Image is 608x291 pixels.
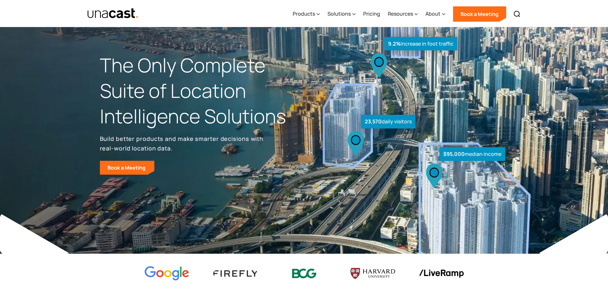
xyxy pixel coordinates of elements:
[100,53,304,129] h1: The Only Complete Suite of Location Intelligence Solutions
[293,1,320,27] div: Products
[419,270,464,278] img: liveramp logo
[439,147,505,161] div: median income
[384,37,457,51] div: increase in foot traffic
[327,10,351,18] div: Solutions
[388,40,401,47] strong: 9.2%
[350,266,395,281] img: Harvard U logo
[87,8,139,19] a: home
[282,265,327,283] img: BCG logo
[361,115,416,128] div: daily visitors
[453,6,506,22] a: Book a Meeting
[425,1,445,27] div: About
[388,1,418,27] div: Resources
[213,270,258,276] img: Firefly Advertising logo
[365,118,382,125] strong: 23,570
[145,266,189,281] img: Google logo Color
[87,8,139,19] img: Unacast text logo
[100,134,266,153] p: Build better products and make smarter decisions with real-world location data.
[293,10,315,18] div: Products
[513,10,521,18] img: Search icon
[388,10,413,18] div: Resources
[363,1,380,27] a: Pricing
[443,150,465,157] strong: $95,000
[327,1,356,27] div: Solutions
[425,10,440,18] div: About
[100,161,154,175] a: Book a Meeting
